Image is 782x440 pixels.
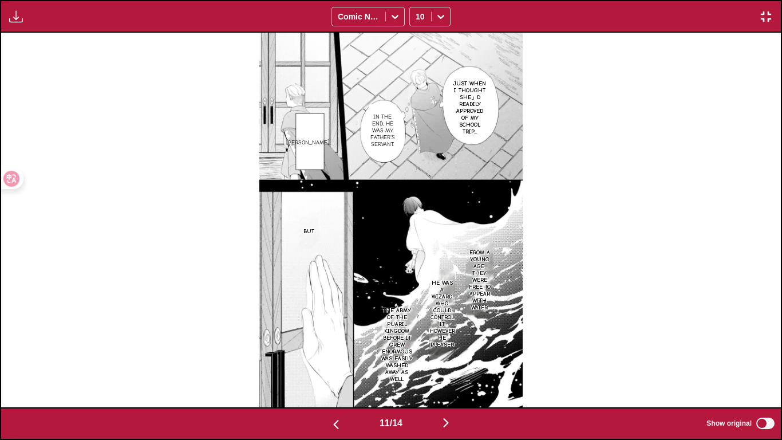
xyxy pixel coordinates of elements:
[284,137,335,148] p: [PERSON_NAME]...
[259,33,522,407] img: Manga Panel
[466,247,494,313] p: From a young age, they were free to appear with water
[329,418,343,431] img: Previous page
[706,419,752,427] span: Show original
[439,416,453,430] img: Next page
[301,226,317,237] p: But
[380,418,402,429] span: 11 / 14
[427,277,457,351] p: He was a wizard who could control it however he pleased
[9,10,23,23] img: Download translated images
[450,78,490,137] p: Just when I thought she」d readily approved of my school trip...
[377,305,418,385] p: The army of the Puaril Kingdom before it grew enormous was easily washed away as well
[756,418,775,429] input: Show original
[368,111,397,150] p: In the end, he was my father's servant.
